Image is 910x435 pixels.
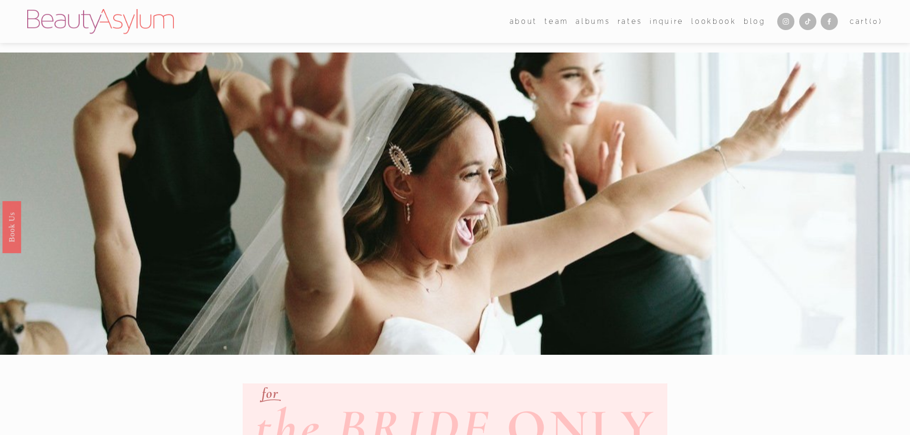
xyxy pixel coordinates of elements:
[799,13,816,30] a: TikTok
[744,14,766,28] a: Blog
[510,14,537,28] a: folder dropdown
[545,14,568,28] a: folder dropdown
[869,17,883,25] span: ( )
[262,384,279,402] em: for
[821,13,838,30] a: Facebook
[850,15,883,28] a: 0 items in cart
[27,9,174,34] img: Beauty Asylum | Bridal Hair &amp; Makeup Charlotte &amp; Atlanta
[576,14,610,28] a: albums
[545,15,568,28] span: team
[510,15,537,28] span: about
[650,14,684,28] a: Inquire
[2,201,21,253] a: Book Us
[873,17,879,25] span: 0
[777,13,794,30] a: Instagram
[618,14,642,28] a: Rates
[691,14,736,28] a: Lookbook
